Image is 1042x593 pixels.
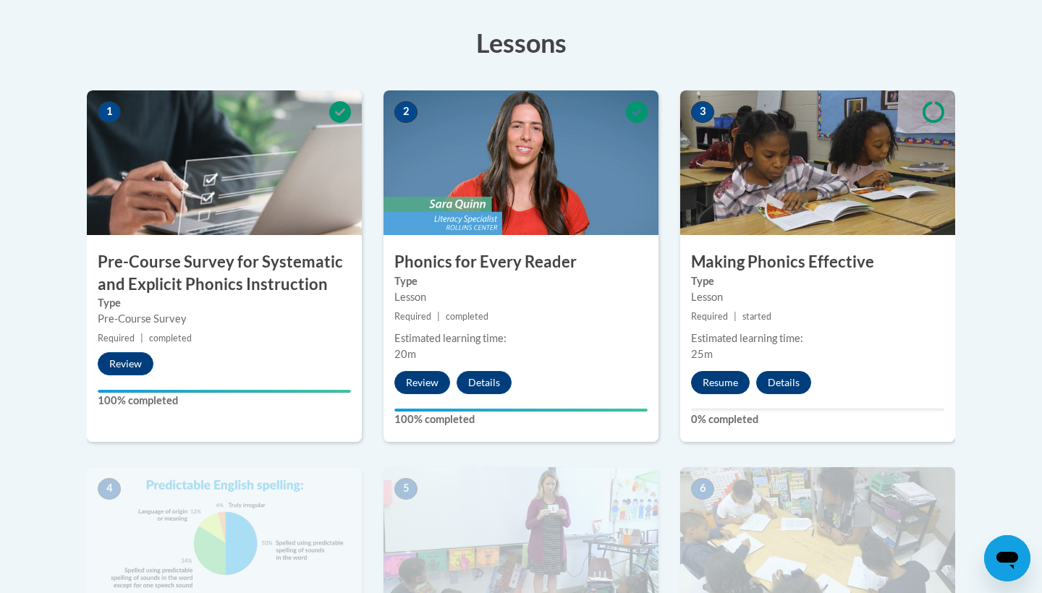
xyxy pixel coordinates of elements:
[98,101,121,123] span: 1
[149,333,192,344] span: completed
[691,101,714,123] span: 3
[394,101,418,123] span: 2
[98,390,351,393] div: Your progress
[437,311,440,322] span: |
[446,311,488,322] span: completed
[394,273,648,289] label: Type
[734,311,737,322] span: |
[98,333,135,344] span: Required
[691,330,944,346] div: Estimated learning time:
[394,348,416,360] span: 20m
[680,90,955,235] img: Course Image
[680,251,955,273] h3: Making Phonics Effective
[457,371,512,394] button: Details
[394,330,648,346] div: Estimated learning time:
[87,90,362,235] img: Course Image
[691,478,714,500] span: 6
[98,478,121,500] span: 4
[140,333,143,344] span: |
[691,311,728,322] span: Required
[691,348,713,360] span: 25m
[691,273,944,289] label: Type
[984,535,1030,581] iframe: Button to launch messaging window
[98,311,351,327] div: Pre-Course Survey
[394,409,648,411] div: Your progress
[98,393,351,409] label: 100% completed
[98,295,351,311] label: Type
[691,289,944,305] div: Lesson
[394,289,648,305] div: Lesson
[87,25,955,61] h3: Lessons
[394,371,450,394] button: Review
[394,311,431,322] span: Required
[384,90,658,235] img: Course Image
[87,251,362,296] h3: Pre-Course Survey for Systematic and Explicit Phonics Instruction
[98,352,153,375] button: Review
[691,411,944,427] label: 0% completed
[742,311,771,322] span: started
[691,371,750,394] button: Resume
[394,411,648,427] label: 100% completed
[394,478,418,500] span: 5
[756,371,811,394] button: Details
[384,251,658,273] h3: Phonics for Every Reader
